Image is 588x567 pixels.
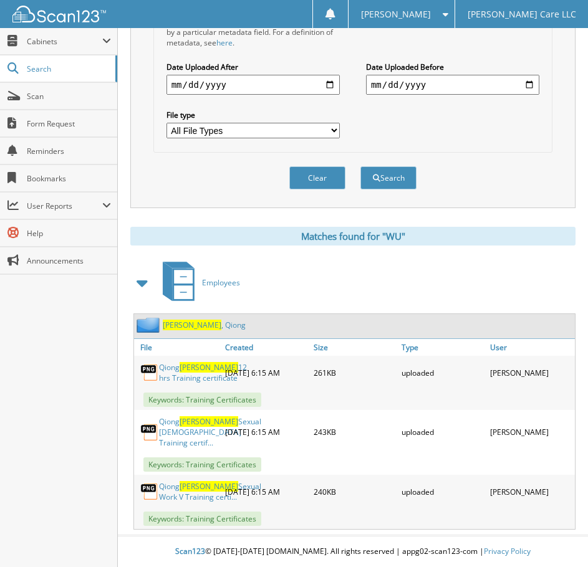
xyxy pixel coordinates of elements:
span: [PERSON_NAME] [180,362,238,373]
a: Privacy Policy [484,546,531,556]
span: Cabinets [27,36,102,47]
a: File [134,339,222,356]
img: PNG.png [140,423,159,442]
div: uploaded [398,478,486,505]
span: Keywords: Training Certificates [143,512,261,526]
a: Qiong[PERSON_NAME]Sexual [DEMOGRAPHIC_DATA] Training certif... [159,416,261,448]
div: [PERSON_NAME] [487,413,575,451]
div: uploaded [398,359,486,386]
span: [PERSON_NAME] [163,320,221,330]
div: © [DATE]-[DATE] [DOMAIN_NAME]. All rights reserved | appg02-scan123-com | [118,536,588,567]
div: [PERSON_NAME] [487,359,575,386]
a: here [216,37,233,48]
img: PNG.png [140,482,159,501]
iframe: Chat Widget [526,507,588,567]
div: [DATE] 6:15 AM [222,359,310,386]
input: end [366,75,539,95]
span: [PERSON_NAME] [361,11,431,18]
img: PNG.png [140,363,159,382]
a: Type [398,339,486,356]
span: [PERSON_NAME] [180,481,238,492]
span: Keywords: Training Certificates [143,457,261,472]
span: [PERSON_NAME] Care LLC [468,11,576,18]
div: [DATE] 6:15 AM [222,478,310,505]
a: Size [311,339,398,356]
button: Clear [289,166,345,189]
span: [PERSON_NAME] [180,416,238,427]
span: User Reports [27,201,102,211]
a: Employees [155,258,240,307]
span: Keywords: Training Certificates [143,393,261,407]
div: 261KB [311,359,398,386]
span: Scan123 [175,546,205,556]
input: start [166,75,340,95]
img: folder2.png [137,317,163,333]
div: [DATE] 6:15 AM [222,413,310,451]
div: uploaded [398,413,486,451]
span: Reminders [27,146,111,156]
button: Search [360,166,417,189]
a: Qiong[PERSON_NAME]Sexual Work V Training certi... [159,481,261,502]
div: 243KB [311,413,398,451]
label: Date Uploaded Before [366,62,539,72]
div: 240KB [311,478,398,505]
span: Scan [27,91,111,102]
a: User [487,339,575,356]
a: Qiong[PERSON_NAME]12 hrs Training certificate [159,362,247,383]
span: Employees [202,277,240,288]
label: Date Uploaded After [166,62,340,72]
img: scan123-logo-white.svg [12,6,106,22]
label: File type [166,110,340,120]
span: Search [27,64,109,74]
span: Help [27,228,111,239]
a: Created [222,339,310,356]
div: Matches found for "WU" [130,227,576,245]
div: [PERSON_NAME] [487,478,575,505]
a: [PERSON_NAME], Qiong [163,320,246,330]
span: Announcements [27,255,111,266]
span: Bookmarks [27,173,111,184]
span: Form Request [27,118,111,129]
